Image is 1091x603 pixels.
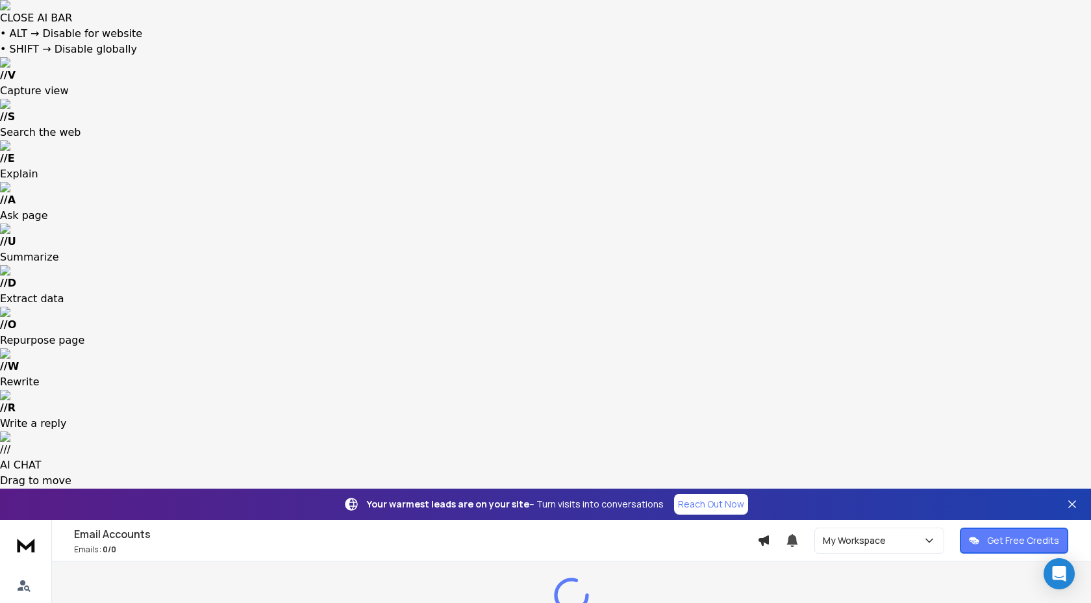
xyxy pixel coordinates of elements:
[13,533,39,557] img: logo
[367,498,529,510] strong: Your warmest leads are on your site
[960,528,1068,554] button: Get Free Credits
[367,498,664,511] p: – Turn visits into conversations
[823,534,891,547] p: My Workspace
[74,526,757,542] h1: Email Accounts
[103,544,116,555] span: 0 / 0
[674,494,748,515] a: Reach Out Now
[74,545,757,555] p: Emails :
[1044,558,1075,589] div: Open Intercom Messenger
[678,498,744,511] p: Reach Out Now
[987,534,1059,547] p: Get Free Credits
